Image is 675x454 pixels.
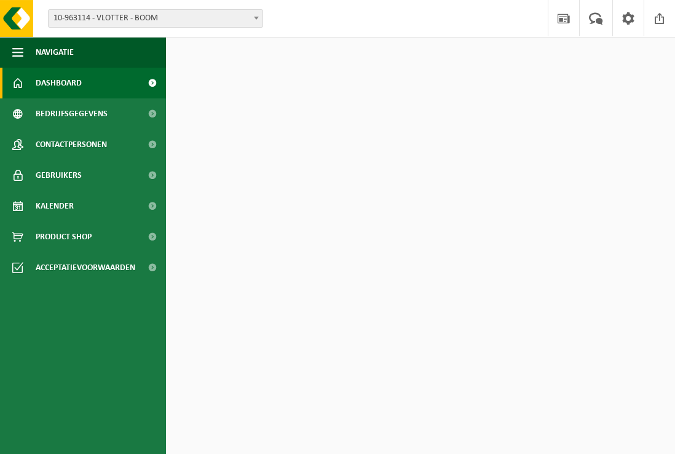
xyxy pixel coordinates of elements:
span: 10-963114 - VLOTTER - BOOM [48,9,263,28]
span: Kalender [36,191,74,221]
span: Contactpersonen [36,129,107,160]
span: Navigatie [36,37,74,68]
span: Acceptatievoorwaarden [36,252,135,283]
span: Bedrijfsgegevens [36,98,108,129]
span: 10-963114 - VLOTTER - BOOM [49,10,262,27]
span: Gebruikers [36,160,82,191]
span: Product Shop [36,221,92,252]
span: Dashboard [36,68,82,98]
